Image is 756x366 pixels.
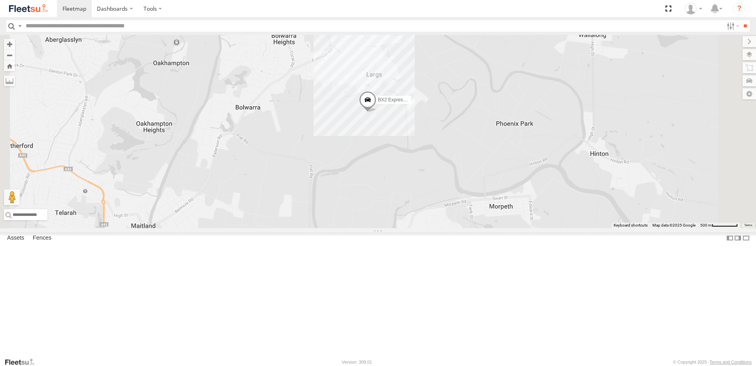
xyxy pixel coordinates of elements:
button: Zoom out [4,50,15,61]
div: Version: 309.01 [342,360,372,364]
button: Zoom in [4,39,15,50]
a: Terms and Conditions [710,360,752,364]
label: Fences [29,233,55,244]
label: Hide Summary Table [742,233,750,244]
label: Search Filter Options [724,20,741,32]
span: 500 m [700,223,712,227]
button: Drag Pegman onto the map to open Street View [4,189,20,205]
i: ? [733,2,746,15]
a: Visit our Website [4,358,41,366]
button: Map Scale: 500 m per 62 pixels [698,223,740,228]
label: Map Settings [743,88,756,99]
a: Terms (opens in new tab) [744,224,752,227]
span: Map data ©2025 Google [652,223,696,227]
button: Keyboard shortcuts [614,223,648,228]
label: Search Query [17,20,23,32]
div: James Cullen [682,3,705,15]
div: © Copyright 2025 - [673,360,752,364]
img: fleetsu-logo-horizontal.svg [8,3,49,14]
button: Zoom Home [4,61,15,71]
label: Measure [4,75,15,86]
label: Dock Summary Table to the Right [734,233,742,244]
span: BX2 Express Ute [378,97,414,103]
label: Dock Summary Table to the Left [726,233,734,244]
label: Assets [3,233,28,244]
